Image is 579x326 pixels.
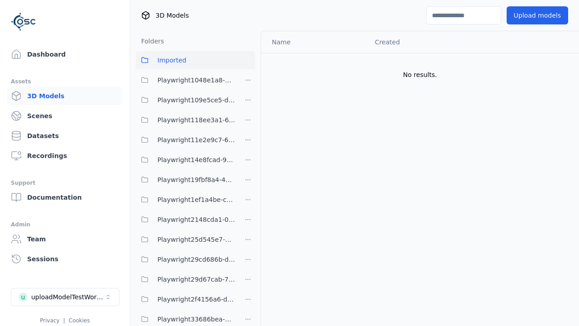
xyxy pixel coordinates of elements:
[136,211,235,229] button: Playwright2148cda1-0135-4eee-9a3e-ba7e638b60a6
[136,230,235,249] button: Playwright25d545e7-ff08-4d3b-b8cd-ba97913ee80b
[11,288,119,306] button: Select a workspace
[157,254,235,265] span: Playwright29cd686b-d0c9-4777-aa54-1065c8c7cee8
[7,107,123,125] a: Scenes
[19,292,28,302] div: u
[136,111,235,129] button: Playwright118ee3a1-6e25-456a-9a29-0f34eaed349c
[136,71,235,89] button: Playwright1048e1a8-7157-4402-9d51-a0d67d82f98b
[7,147,123,165] a: Recordings
[157,214,235,225] span: Playwright2148cda1-0135-4eee-9a3e-ba7e638b60a6
[136,131,235,149] button: Playwright11e2e9c7-6c23-4ce7-ac48-ea95a4ff6a43
[7,127,123,145] a: Datasets
[136,191,235,209] button: Playwright1ef1a4be-ca25-4334-b22c-6d46e5dc87b0
[136,37,164,46] h3: Folders
[40,317,59,324] a: Privacy
[69,317,90,324] a: Cookies
[136,151,235,169] button: Playwright14e8fcad-9ce8-4c9f-9ba9-3f066997ed84
[11,9,36,34] img: Logo
[136,290,235,308] button: Playwright2f4156a6-d13a-4a07-9939-3b63c43a9416
[261,53,579,96] td: No results.
[261,31,368,53] th: Name
[11,177,119,188] div: Support
[136,270,235,288] button: Playwright29d67cab-7655-4a15-9701-4b560da7f167
[157,174,235,185] span: Playwright19fbf8a4-490f-4493-a67b-72679a62db0e
[7,230,123,248] a: Team
[157,234,235,245] span: Playwright25d545e7-ff08-4d3b-b8cd-ba97913ee80b
[7,250,123,268] a: Sessions
[63,317,65,324] span: |
[157,75,235,86] span: Playwright1048e1a8-7157-4402-9d51-a0d67d82f98b
[136,250,235,268] button: Playwright29cd686b-d0c9-4777-aa54-1065c8c7cee8
[157,115,235,125] span: Playwright118ee3a1-6e25-456a-9a29-0f34eaed349c
[157,154,235,165] span: Playwright14e8fcad-9ce8-4c9f-9ba9-3f066997ed84
[157,294,235,305] span: Playwright2f4156a6-d13a-4a07-9939-3b63c43a9416
[156,11,189,20] span: 3D Models
[7,45,123,63] a: Dashboard
[157,134,235,145] span: Playwright11e2e9c7-6c23-4ce7-ac48-ea95a4ff6a43
[31,292,104,302] div: uploadModelTestWorkspace
[7,188,123,206] a: Documentation
[136,91,235,109] button: Playwright109e5ce5-d2cb-4ab8-a55a-98f36a07a7af
[368,31,477,53] th: Created
[136,51,255,69] button: Imported
[7,87,123,105] a: 3D Models
[136,171,235,189] button: Playwright19fbf8a4-490f-4493-a67b-72679a62db0e
[157,95,235,105] span: Playwright109e5ce5-d2cb-4ab8-a55a-98f36a07a7af
[507,6,568,24] button: Upload models
[157,274,235,285] span: Playwright29d67cab-7655-4a15-9701-4b560da7f167
[157,55,186,66] span: Imported
[157,314,235,325] span: Playwright33686bea-41a4-43c8-b27a-b40c54b773e3
[11,76,119,87] div: Assets
[11,219,119,230] div: Admin
[157,194,235,205] span: Playwright1ef1a4be-ca25-4334-b22c-6d46e5dc87b0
